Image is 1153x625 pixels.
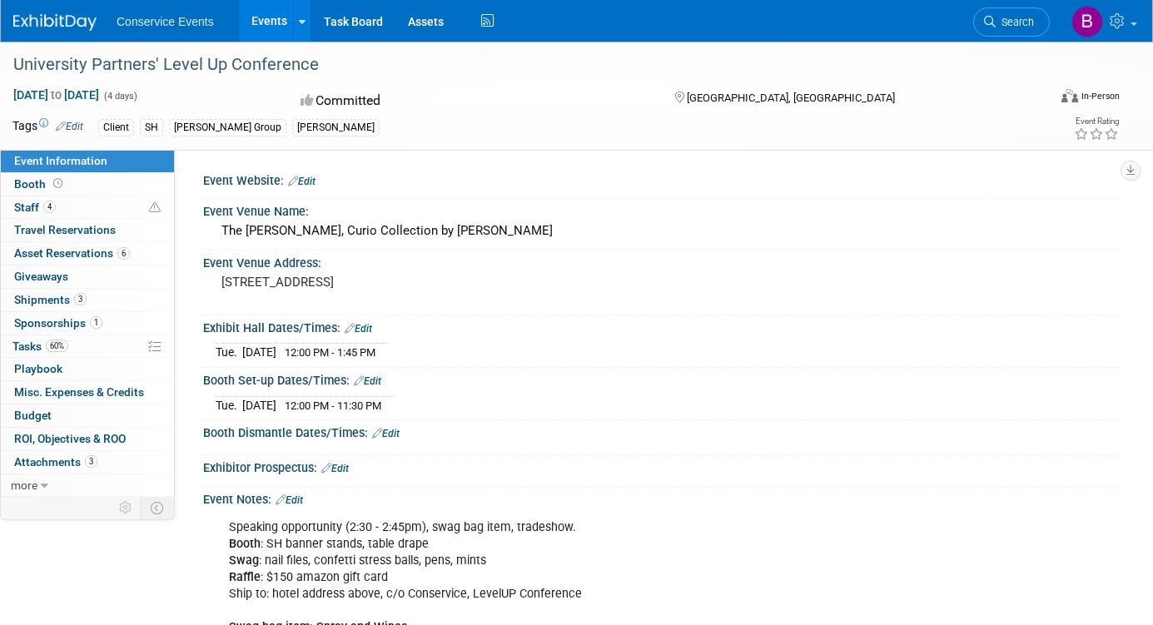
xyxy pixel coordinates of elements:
[12,340,68,353] span: Tasks
[85,455,97,468] span: 3
[1,451,174,474] a: Attachments3
[12,117,83,136] td: Tags
[1061,89,1078,102] img: Format-Inperson.png
[14,316,102,330] span: Sponsorships
[229,570,261,584] b: Raffle
[242,344,276,361] td: [DATE]
[12,87,100,102] span: [DATE] [DATE]
[14,270,68,283] span: Giveaways
[46,340,68,352] span: 60%
[169,119,286,136] div: [PERSON_NAME] Group
[216,344,242,361] td: Tue.
[229,553,259,568] b: Swag
[14,246,130,260] span: Asset Reservations
[996,16,1034,28] span: Search
[1,150,174,172] a: Event Information
[48,88,64,102] span: to
[203,368,1120,389] div: Booth Set-up Dates/Times:
[98,119,134,136] div: Client
[90,316,102,329] span: 1
[203,199,1120,220] div: Event Venue Name:
[14,385,144,399] span: Misc. Expenses & Credits
[203,420,1120,442] div: Booth Dismantle Dates/Times:
[50,177,66,190] span: Booth not reserved yet
[1,265,174,288] a: Giveaways
[11,479,37,492] span: more
[242,396,276,414] td: [DATE]
[956,87,1120,112] div: Event Format
[1,404,174,427] a: Budget
[112,497,141,518] td: Personalize Event Tab Strip
[203,168,1120,190] div: Event Website:
[1081,90,1120,102] div: In-Person
[7,50,1026,80] div: University Partners' Level Up Conference
[140,119,163,136] div: SH
[288,176,316,187] a: Edit
[276,494,303,506] a: Edit
[1,312,174,335] a: Sponsorships1
[14,409,52,422] span: Budget
[1,219,174,241] a: Travel Reservations
[13,14,97,31] img: ExhibitDay
[1,474,174,497] a: more
[117,15,214,28] span: Conservice Events
[285,346,375,359] span: 12:00 PM - 1:45 PM
[203,250,1120,271] div: Event Venue Address:
[14,362,62,375] span: Playbook
[14,201,56,214] span: Staff
[141,497,175,518] td: Toggle Event Tabs
[1071,6,1103,37] img: Brooke Jacques
[1,381,174,404] a: Misc. Expenses & Credits
[14,177,66,191] span: Booth
[203,455,1120,477] div: Exhibitor Prospectus:
[1,428,174,450] a: ROI, Objectives & ROO
[372,428,400,439] a: Edit
[216,396,242,414] td: Tue.
[296,87,648,116] div: Committed
[1074,117,1119,126] div: Event Rating
[74,293,87,305] span: 3
[354,375,381,387] a: Edit
[149,201,161,216] span: Potential Scheduling Conflict -- at least one attendee is tagged in another overlapping event.
[203,487,1120,508] div: Event Notes:
[687,92,895,104] span: [GEOGRAPHIC_DATA], [GEOGRAPHIC_DATA]
[321,463,349,474] a: Edit
[14,455,97,469] span: Attachments
[117,247,130,260] span: 6
[43,201,56,213] span: 4
[1,289,174,311] a: Shipments3
[1,173,174,196] a: Booth
[229,537,261,551] b: Booth
[1,358,174,380] a: Playbook
[14,432,126,445] span: ROI, Objectives & ROO
[345,323,372,335] a: Edit
[102,91,137,102] span: (4 days)
[203,315,1120,337] div: Exhibit Hall Dates/Times:
[221,275,567,290] pre: [STREET_ADDRESS]
[1,335,174,358] a: Tasks60%
[1,242,174,265] a: Asset Reservations6
[14,293,87,306] span: Shipments
[285,399,381,412] span: 12:00 PM - 11:30 PM
[973,7,1050,37] a: Search
[292,119,380,136] div: [PERSON_NAME]
[216,218,1107,244] div: The [PERSON_NAME], Curio Collection by [PERSON_NAME]
[14,223,116,236] span: Travel Reservations
[56,121,83,132] a: Edit
[14,154,107,167] span: Event Information
[1,196,174,219] a: Staff4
